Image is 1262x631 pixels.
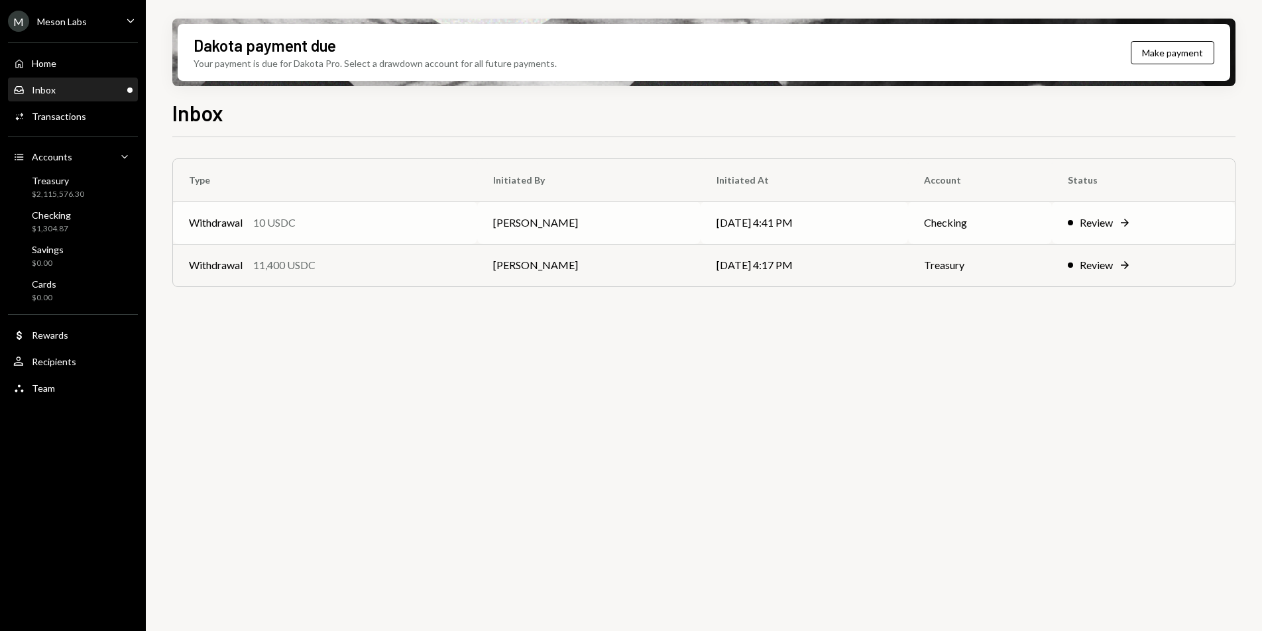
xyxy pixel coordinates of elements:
a: Cards$0.00 [8,274,138,306]
a: Accounts [8,144,138,168]
th: Account [908,159,1052,201]
div: Team [32,382,55,394]
div: Savings [32,244,64,255]
th: Status [1052,159,1235,201]
td: Treasury [908,244,1052,286]
div: $1,304.87 [32,223,71,235]
div: Rewards [32,329,68,341]
div: Meson Labs [37,16,87,27]
td: [DATE] 4:41 PM [701,201,908,244]
td: [PERSON_NAME] [477,201,701,244]
div: M [8,11,29,32]
button: Make payment [1131,41,1214,64]
div: Treasury [32,175,84,186]
div: Inbox [32,84,56,95]
div: 11,400 USDC [253,257,315,273]
a: Team [8,376,138,400]
td: [PERSON_NAME] [477,244,701,286]
a: Rewards [8,323,138,347]
div: Review [1080,257,1113,273]
a: Checking$1,304.87 [8,205,138,237]
a: Savings$0.00 [8,240,138,272]
div: Review [1080,215,1113,231]
div: 10 USDC [253,215,296,231]
div: Transactions [32,111,86,122]
div: Dakota payment due [194,34,336,56]
a: Inbox [8,78,138,101]
th: Initiated At [701,159,908,201]
div: Accounts [32,151,72,162]
a: Recipients [8,349,138,373]
h1: Inbox [172,99,223,126]
div: Your payment is due for Dakota Pro. Select a drawdown account for all future payments. [194,56,557,70]
a: Treasury$2,115,576.30 [8,171,138,203]
div: $0.00 [32,292,56,304]
th: Initiated By [477,159,701,201]
th: Type [173,159,477,201]
td: [DATE] 4:17 PM [701,244,908,286]
a: Transactions [8,104,138,128]
div: Withdrawal [189,215,243,231]
div: $2,115,576.30 [32,189,84,200]
a: Home [8,51,138,75]
div: Withdrawal [189,257,243,273]
td: Checking [908,201,1052,244]
div: Recipients [32,356,76,367]
div: $0.00 [32,258,64,269]
div: Cards [32,278,56,290]
div: Home [32,58,56,69]
div: Checking [32,209,71,221]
